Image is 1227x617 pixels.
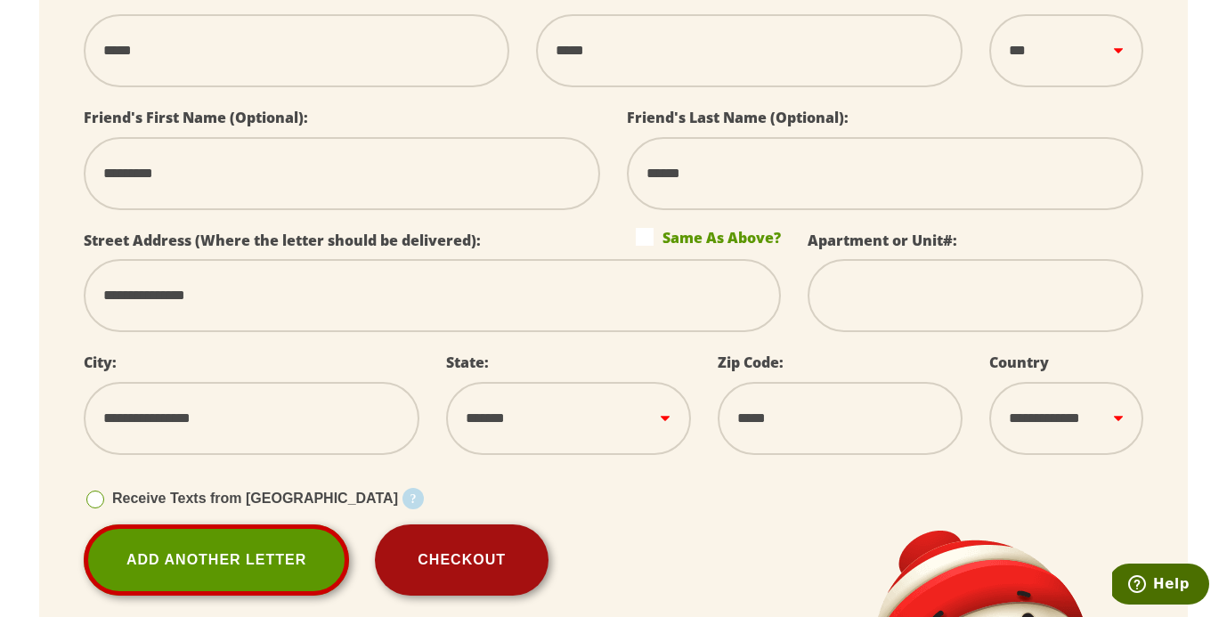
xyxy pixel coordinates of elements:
[1112,564,1209,608] iframe: Opens a widget where you can find more information
[84,231,481,250] label: Street Address (Where the letter should be delivered):
[84,524,349,596] a: Add Another Letter
[84,108,308,127] label: Friend's First Name (Optional):
[375,524,548,596] button: Checkout
[112,491,398,506] span: Receive Texts from [GEOGRAPHIC_DATA]
[636,228,781,246] label: Same As Above?
[627,108,849,127] label: Friend's Last Name (Optional):
[84,353,117,372] label: City:
[808,231,957,250] label: Apartment or Unit#:
[718,353,784,372] label: Zip Code:
[989,353,1049,372] label: Country
[446,353,489,372] label: State:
